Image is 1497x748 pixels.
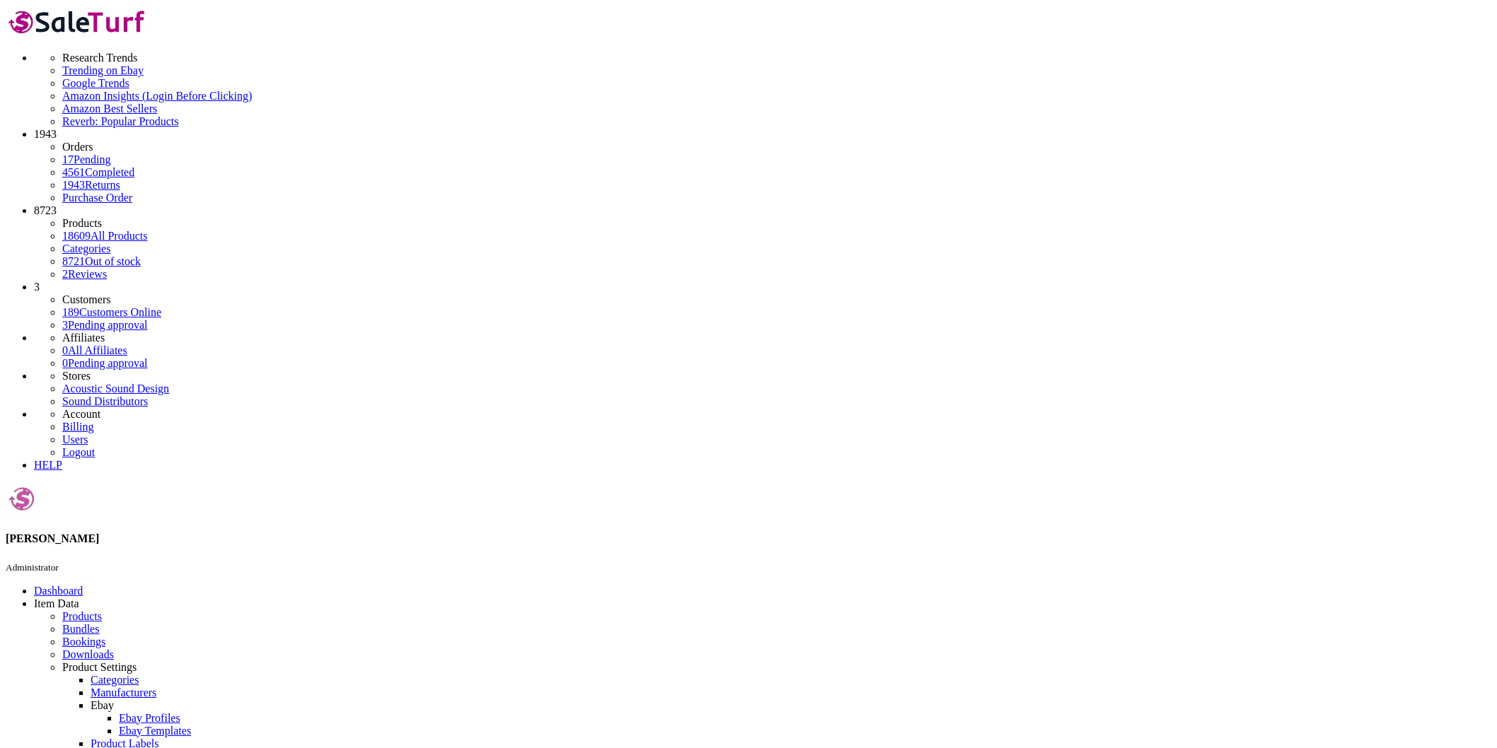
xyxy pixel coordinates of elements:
span: 2 [62,268,68,280]
img: SaleTurf [6,6,149,37]
a: Acoustic Sound Design [62,382,169,395]
a: 4561Completed [62,166,134,178]
a: Dashboard [34,585,83,597]
a: 0Pending approval [62,357,147,369]
span: 8721 [62,255,85,267]
a: Categories [62,242,110,255]
span: 3 [34,281,40,293]
a: 8721Out of stock [62,255,141,267]
img: creinschmidt [6,483,37,515]
a: Logout [62,446,95,458]
a: Amazon Insights (Login Before Clicking) [62,90,1491,103]
a: Trending on Ebay [62,64,1491,77]
a: 189Customers Online [62,306,161,318]
a: Ebay [91,699,114,711]
a: Bookings [62,636,105,648]
a: Billing [62,421,93,433]
span: Item Data [34,597,79,609]
a: Sound Distributors [62,395,148,407]
a: Purchase Order [62,192,132,204]
small: Administrator [6,562,59,573]
a: 0All Affiliates [62,344,127,356]
a: Amazon Best Sellers [62,103,1491,115]
a: Ebay Profiles [119,712,180,724]
span: 189 [62,306,79,318]
span: 3 [62,319,68,331]
span: 4561 [62,166,85,178]
span: 0 [62,357,68,369]
li: Customers [62,293,1491,306]
a: 18609All Products [62,230,147,242]
a: 3Pending approval [62,319,147,331]
a: Products [62,610,102,622]
li: Account [62,408,1491,421]
li: Stores [62,370,1491,382]
li: Products [62,217,1491,230]
a: 17Pending [62,153,1491,166]
li: Orders [62,141,1491,153]
a: HELP [34,459,62,471]
a: Reverb: Popular Products [62,115,1491,128]
span: 18609 [62,230,91,242]
span: 1943 [34,128,57,140]
a: Categories [91,674,139,686]
a: 1943Returns [62,179,120,191]
a: Ebay Templates [119,725,191,737]
span: 17 [62,153,74,165]
li: Affiliates [62,332,1491,344]
a: Manufacturers [91,686,156,699]
h4: [PERSON_NAME] [6,532,1491,545]
a: Google Trends [62,77,1491,90]
a: Bundles [62,623,99,635]
span: 0 [62,344,68,356]
a: 2Reviews [62,268,107,280]
span: Product Settings [62,661,137,673]
li: Research Trends [62,52,1491,64]
a: Users [62,433,88,445]
span: 8723 [34,204,57,216]
a: Downloads [62,648,114,660]
span: 1943 [62,179,85,191]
